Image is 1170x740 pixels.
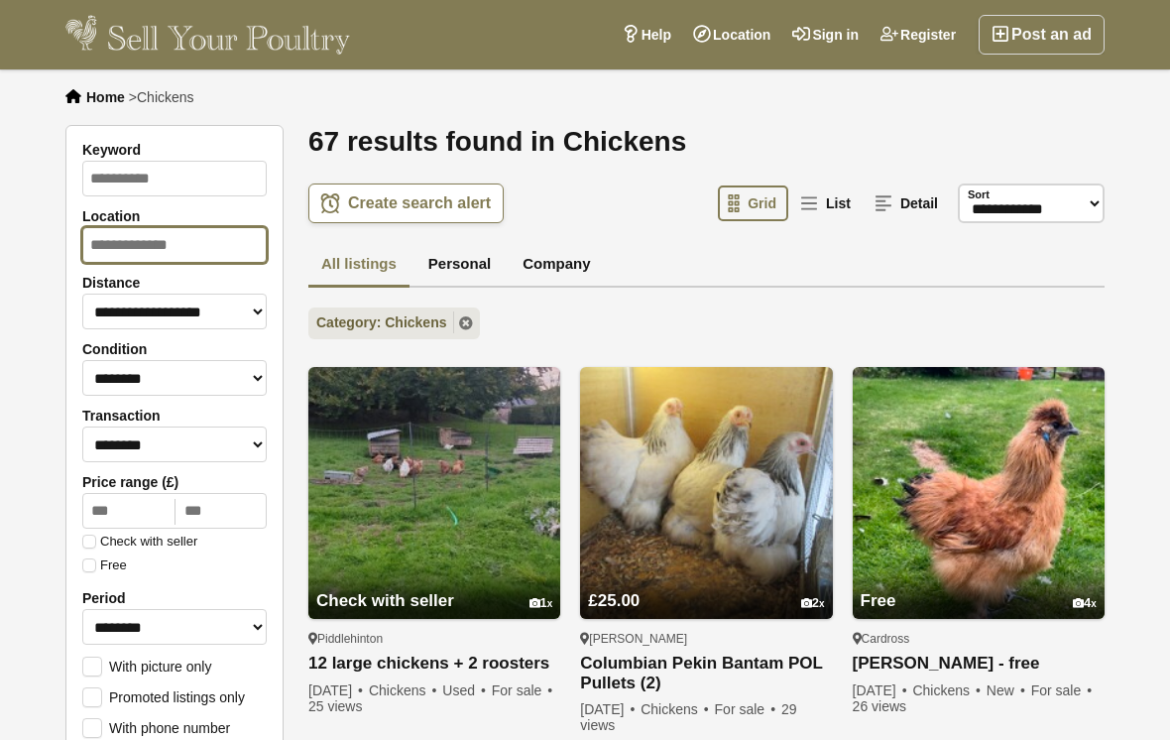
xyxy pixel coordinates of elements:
a: Register [870,15,967,55]
li: > [129,89,194,105]
span: 29 views [580,701,796,733]
label: With picture only [82,657,211,675]
div: 2 [801,596,825,611]
a: [PERSON_NAME] - free [853,654,1105,675]
div: Cardross [853,631,1105,647]
span: Create search alert [348,193,491,213]
label: Transaction [82,408,267,424]
label: Location [82,208,267,224]
a: 12 large chickens + 2 roosters [308,654,560,675]
label: Check with seller [82,535,197,549]
span: [DATE] [580,701,637,717]
span: £25.00 [588,591,640,610]
a: Post an ad [979,15,1105,55]
span: For sale [492,682,554,698]
img: Sell Your Poultry [65,15,350,55]
a: Company [510,243,603,289]
div: [PERSON_NAME] [580,631,832,647]
label: With phone number [82,718,230,736]
div: 4 [1073,596,1097,611]
div: 1 [529,596,553,611]
a: Create search alert [308,184,504,223]
span: Free [861,591,896,610]
span: Chickens [641,701,711,717]
span: For sale [1031,682,1094,698]
span: Used [442,682,488,698]
a: £25.00 2 [580,554,832,619]
h1: 67 results found in Chickens [308,125,1105,159]
a: Detail [865,185,950,221]
img: Silkie Cockerel - free [853,367,1105,619]
span: Grid [748,195,776,211]
span: Detail [900,195,938,211]
span: [DATE] [853,682,909,698]
label: Sort [968,186,990,203]
label: Period [82,590,267,606]
a: Free 4 [853,554,1105,619]
span: List [826,195,851,211]
span: Chickens [137,89,194,105]
a: Location [682,15,781,55]
span: 25 views [308,698,362,714]
a: Check with seller 1 [308,554,560,619]
label: Distance [82,275,267,291]
a: Category: Chickens [308,308,480,339]
span: Check with seller [316,591,454,610]
a: Home [86,89,125,105]
span: Chickens [912,682,983,698]
span: 26 views [853,698,906,714]
span: Chickens [369,682,439,698]
a: All listings [308,243,409,289]
label: Condition [82,341,267,357]
span: For sale [715,701,777,717]
img: 12 large chickens + 2 roosters [308,367,560,619]
a: Columbian Pekin Bantam POL Pullets (2) [580,654,832,693]
span: [DATE] [308,682,365,698]
a: List [790,185,863,221]
img: Columbian Pekin Bantam POL Pullets (2) [580,367,832,619]
span: New [987,682,1027,698]
a: Help [611,15,682,55]
label: Promoted listings only [82,687,245,705]
div: Piddlehinton [308,631,560,647]
label: Free [82,558,127,572]
label: Price range (£) [82,474,267,490]
a: Grid [718,185,788,221]
a: Personal [415,243,504,289]
label: Keyword [82,142,267,158]
a: Sign in [781,15,870,55]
